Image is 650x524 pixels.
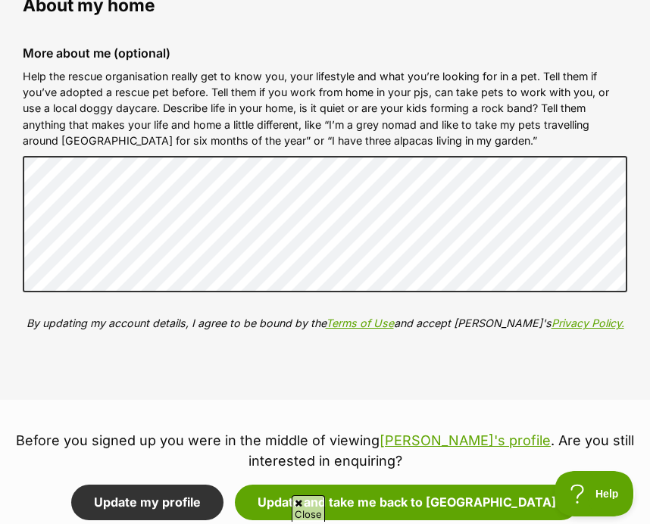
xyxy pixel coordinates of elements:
p: By updating my account details, I agree to be bound by the and accept [PERSON_NAME]'s [23,315,627,331]
a: Privacy Policy. [552,317,624,329]
p: Help the rescue organisation really get to know you, your lifestyle and what you’re looking for i... [23,68,627,149]
button: Update my profile [71,485,223,519]
span: Close [292,495,325,522]
a: Terms of Use [326,317,394,329]
button: Update and take me back to [GEOGRAPHIC_DATA] [235,485,579,519]
iframe: Help Scout Beacon - Open [555,471,635,516]
a: [PERSON_NAME]'s profile [380,432,551,448]
label: More about me (optional) [23,46,627,60]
